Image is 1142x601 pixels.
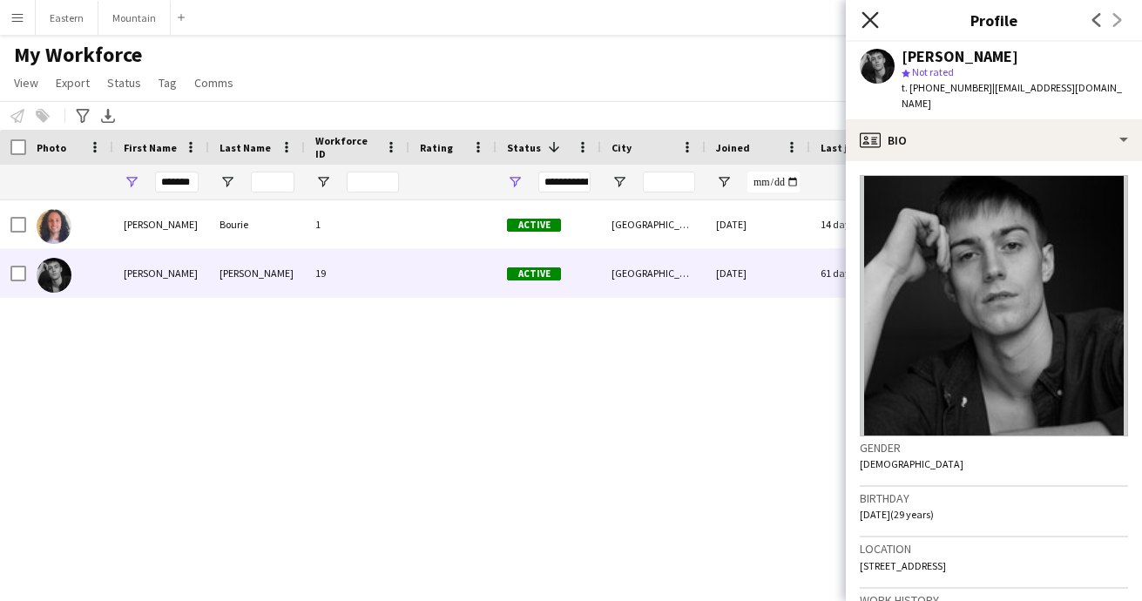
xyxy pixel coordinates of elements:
h3: Location [860,541,1128,557]
button: Open Filter Menu [220,174,235,190]
div: [DATE] [706,200,810,248]
input: Last Name Filter Input [251,172,294,192]
div: Bio [846,119,1142,161]
div: 19 [305,249,409,297]
input: First Name Filter Input [155,172,199,192]
button: Open Filter Menu [612,174,627,190]
span: t. [PHONE_NUMBER] [902,81,992,94]
div: [PERSON_NAME] [113,200,209,248]
button: Open Filter Menu [315,174,331,190]
span: Active [507,219,561,232]
span: City [612,141,632,154]
span: Comms [194,75,233,91]
div: 61 days [810,249,915,297]
input: City Filter Input [643,172,695,192]
a: View [7,71,45,94]
app-action-btn: Export XLSX [98,105,118,126]
div: [PERSON_NAME] [209,249,305,297]
span: First Name [124,141,177,154]
span: Status [507,141,541,154]
span: View [14,75,38,91]
button: Eastern [36,1,98,35]
span: Rating [420,141,453,154]
button: Mountain [98,1,171,35]
h3: Gender [860,440,1128,456]
button: Open Filter Menu [124,174,139,190]
img: Michael Bourie [37,209,71,244]
div: [GEOGRAPHIC_DATA] [601,200,706,248]
span: Joined [716,141,750,154]
span: Status [107,75,141,91]
a: Status [100,71,148,94]
span: Photo [37,141,66,154]
a: Export [49,71,97,94]
button: Open Filter Menu [716,174,732,190]
button: Open Filter Menu [507,174,523,190]
span: [STREET_ADDRESS] [860,559,946,572]
div: [PERSON_NAME] [902,49,1018,64]
span: Workforce ID [315,134,378,160]
span: Last Name [220,141,271,154]
span: [DEMOGRAPHIC_DATA] [860,457,963,470]
app-action-btn: Advanced filters [72,105,93,126]
span: Not rated [912,65,954,78]
div: Bourie [209,200,305,248]
img: Michael Partridge [37,258,71,293]
span: Export [56,75,90,91]
h3: Birthday [860,490,1128,506]
span: Tag [159,75,177,91]
a: Comms [187,71,240,94]
h3: Profile [846,9,1142,31]
input: Joined Filter Input [747,172,800,192]
img: Crew avatar or photo [860,175,1128,436]
span: | [EMAIL_ADDRESS][DOMAIN_NAME] [902,81,1122,110]
div: [GEOGRAPHIC_DATA] [601,249,706,297]
input: Workforce ID Filter Input [347,172,399,192]
span: My Workforce [14,42,142,68]
div: [DATE] [706,249,810,297]
span: [DATE] (29 years) [860,508,934,521]
div: [PERSON_NAME] [113,249,209,297]
span: Last job [821,141,860,154]
div: 14 days [810,200,915,248]
div: 1 [305,200,409,248]
span: Active [507,267,561,280]
a: Tag [152,71,184,94]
